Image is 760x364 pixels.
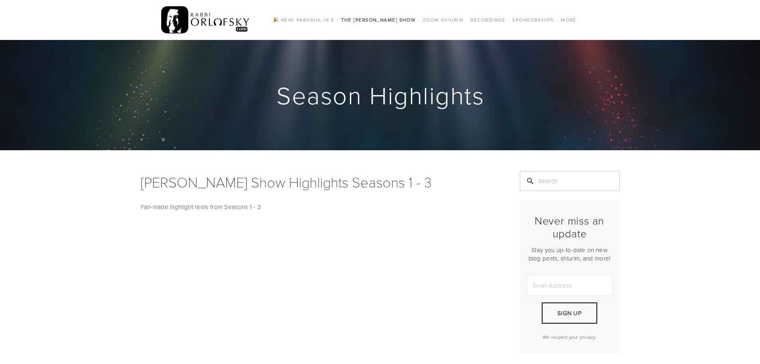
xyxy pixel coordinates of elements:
[559,15,579,25] a: More
[527,246,613,263] p: Stay you up-to-date on new blog posts, shiurim, and more!
[508,16,510,23] span: /
[557,309,582,317] span: Sign Up
[468,15,507,25] a: Recordings
[527,214,613,240] h2: Never miss an update
[161,4,250,36] img: RabbiOrlofsky.com
[542,302,597,324] button: Sign Up
[466,16,468,23] span: /
[527,334,613,340] p: We respect your privacy.
[510,15,556,25] a: Sponsorships
[527,275,613,296] input: Email Address
[270,15,336,25] a: 🎉 NEW! Parasha in 5
[141,82,620,108] h1: Season Highlights
[557,16,559,23] span: /
[336,16,338,23] span: /
[418,16,420,23] span: /
[141,171,500,193] h1: [PERSON_NAME] Show Highlights Seasons 1 - 3
[339,15,418,25] a: The [PERSON_NAME] Show
[141,202,500,212] p: Fan-made highlight reels from Seasons 1 - 3
[520,171,620,191] input: Search
[420,15,466,25] a: Zoom Shiurim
